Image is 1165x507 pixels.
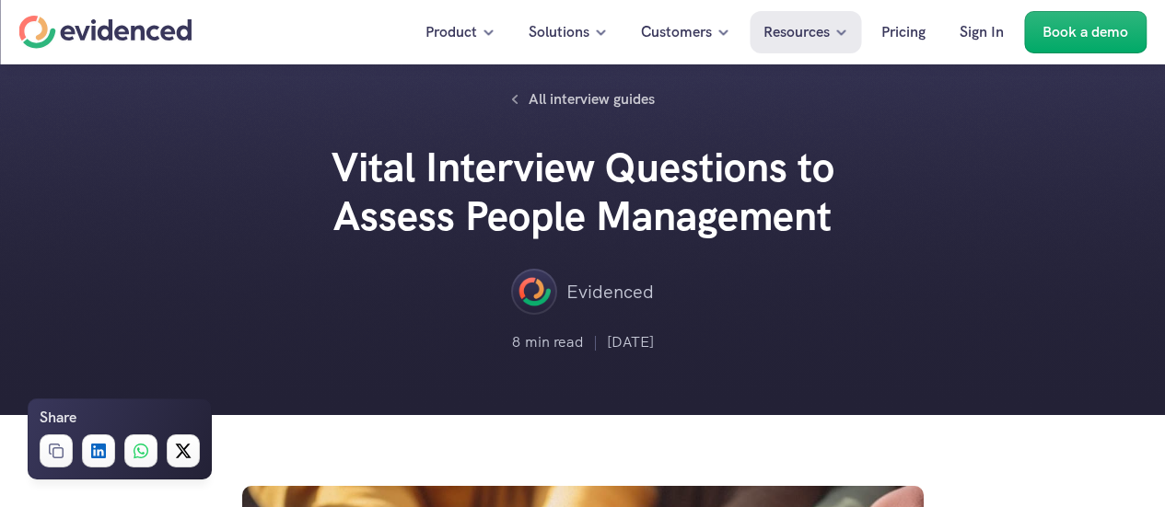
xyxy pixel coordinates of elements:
[566,277,654,306] p: Evidenced
[307,144,859,241] h2: Vital Interview Questions to Assess People Management
[40,406,76,430] h6: Share
[593,330,598,354] p: |
[529,87,655,111] p: All interview guides
[763,20,830,44] p: Resources
[868,11,939,53] a: Pricing
[946,11,1018,53] a: Sign In
[511,269,557,315] img: ""
[525,330,584,354] p: min read
[425,20,477,44] p: Product
[18,16,192,49] a: Home
[1024,11,1147,53] a: Book a demo
[1043,20,1128,44] p: Book a demo
[641,20,712,44] p: Customers
[529,20,589,44] p: Solutions
[960,20,1004,44] p: Sign In
[501,83,665,116] a: All interview guides
[881,20,926,44] p: Pricing
[607,330,654,354] p: [DATE]
[512,330,520,354] p: 8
